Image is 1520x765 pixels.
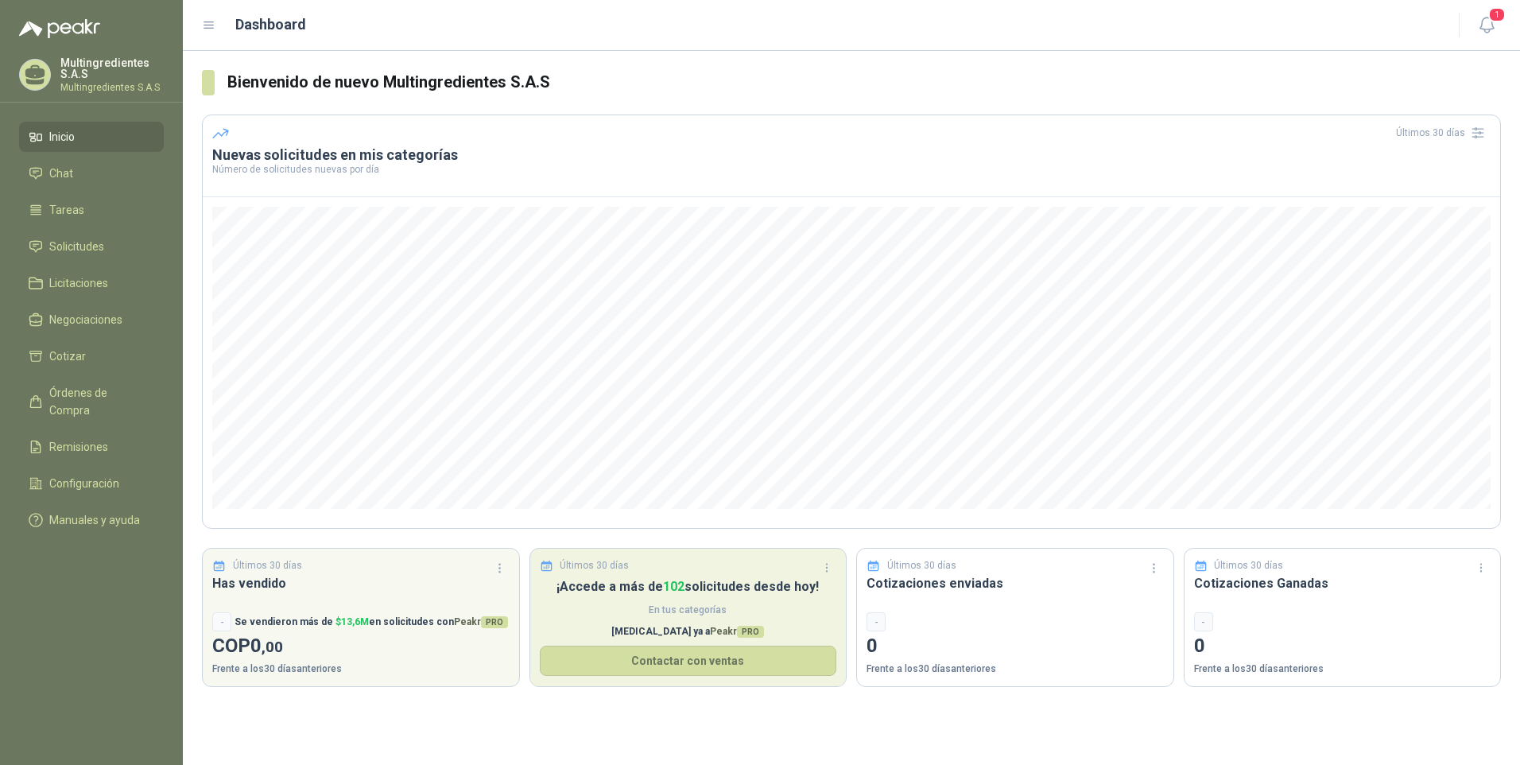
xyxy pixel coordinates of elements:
[1194,573,1491,593] h3: Cotizaciones Ganadas
[49,238,104,255] span: Solicitudes
[540,646,837,676] button: Contactar con ventas
[1194,612,1213,631] div: -
[1396,120,1491,146] div: Últimos 30 días
[19,505,164,535] a: Manuales y ayuda
[1214,558,1283,573] p: Últimos 30 días
[49,475,119,492] span: Configuración
[867,612,886,631] div: -
[49,511,140,529] span: Manuales y ayuda
[19,432,164,462] a: Remisiones
[19,268,164,298] a: Licitaciones
[560,558,629,573] p: Últimos 30 días
[540,573,837,593] h3: Solicitudes Recibidas
[540,603,837,618] span: En tus categorías
[19,158,164,188] a: Chat
[19,378,164,425] a: Órdenes de Compra
[235,615,508,630] p: Se vendieron más de en solicitudes con
[212,631,510,662] p: COP
[250,635,283,657] span: 0
[49,384,149,419] span: Órdenes de Compra
[49,348,86,365] span: Cotizar
[481,616,508,628] span: PRO
[867,573,1164,593] h3: Cotizaciones enviadas
[1472,11,1501,40] button: 1
[737,626,764,638] span: PRO
[19,468,164,499] a: Configuración
[19,341,164,371] a: Cotizar
[233,558,302,573] p: Últimos 30 días
[235,14,306,36] h1: Dashboard
[1488,7,1506,22] span: 1
[887,558,956,573] p: Últimos 30 días
[710,626,764,637] span: Peakr
[540,624,837,639] p: [MEDICAL_DATA] ya a
[262,638,283,656] span: ,00
[212,573,510,593] h3: Has vendido
[19,122,164,152] a: Inicio
[867,631,1164,662] p: 0
[335,616,369,627] span: $ 13,6M
[540,577,837,596] p: ¡Accede a más de solicitudes desde hoy!
[49,274,108,292] span: Licitaciones
[212,612,231,631] div: -
[60,57,164,80] p: Multingredientes S.A.S
[49,311,122,328] span: Negociaciones
[19,19,100,38] img: Logo peakr
[1194,631,1491,662] p: 0
[19,231,164,262] a: Solicitudes
[60,83,164,92] p: Multingredientes S.A.S
[19,305,164,335] a: Negociaciones
[212,662,510,677] p: Frente a los 30 días anteriores
[49,201,84,219] span: Tareas
[663,579,684,594] span: 102
[212,165,1491,174] p: Número de solicitudes nuevas por día
[227,70,1501,95] h3: Bienvenido de nuevo Multingredientes S.A.S
[212,146,1491,165] h3: Nuevas solicitudes en mis categorías
[49,165,73,182] span: Chat
[454,616,508,627] span: Peakr
[1194,662,1491,677] p: Frente a los 30 días anteriores
[49,438,108,456] span: Remisiones
[49,128,75,146] span: Inicio
[19,195,164,225] a: Tareas
[867,662,1164,677] p: Frente a los 30 días anteriores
